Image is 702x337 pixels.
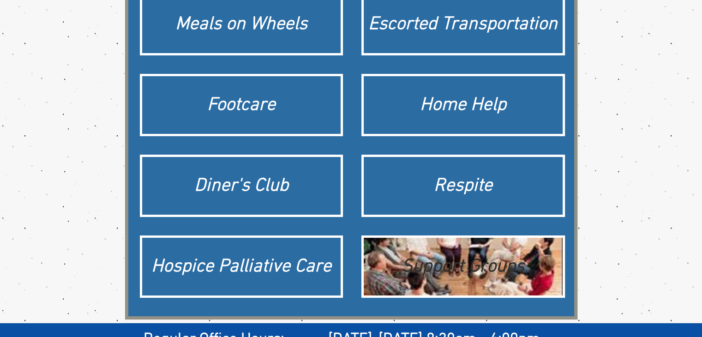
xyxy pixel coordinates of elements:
[147,92,336,118] div: Footcare
[361,74,565,136] a: Home Help
[140,74,343,136] a: Footcare
[361,235,565,298] a: Support GroupsSupport Groups
[368,254,558,280] div: Support Groups
[368,12,558,37] div: Escorted Transportation
[147,254,336,280] div: Hospice Palliative Care
[140,155,343,217] a: Diner's Club
[147,12,336,37] div: Meals on Wheels
[368,92,558,118] div: Home Help
[147,173,336,199] div: Diner's Club
[361,155,565,217] a: Respite
[368,173,558,199] div: Respite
